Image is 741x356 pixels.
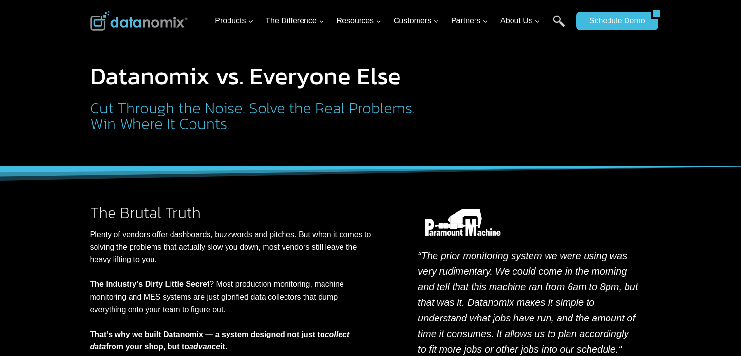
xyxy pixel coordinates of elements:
[189,342,220,351] em: advance
[418,250,638,355] em: “The prior monitoring system we were using was very rudimentary. We could come in the morning and...
[90,100,419,131] h2: Cut Through the Noise. Solve the Real Problems. Win Where It Counts.
[90,280,210,288] strong: The Industry’s Dirty Little Secret
[500,15,540,27] span: About Us
[394,15,439,27] span: Customers
[553,15,565,37] a: Search
[90,228,376,353] p: Plenty of vendors offer dashboards, buzzwords and pitches. But when it comes to solving the probl...
[576,12,651,30] a: Schedule Demo
[418,209,508,236] img: Datanomix Customer - Paramount Machine
[215,15,253,27] span: Products
[90,64,419,88] h1: Datanomix vs. Everyone Else
[266,15,324,27] span: The Difference
[211,5,571,37] nav: Primary Navigation
[451,15,488,27] span: Partners
[90,330,350,351] strong: That’s why we built Datanomix — a system designed not just to from your shop, but to it.
[337,15,381,27] span: Resources
[90,11,188,31] img: Datanomix
[90,205,376,221] h2: The Brutal Truth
